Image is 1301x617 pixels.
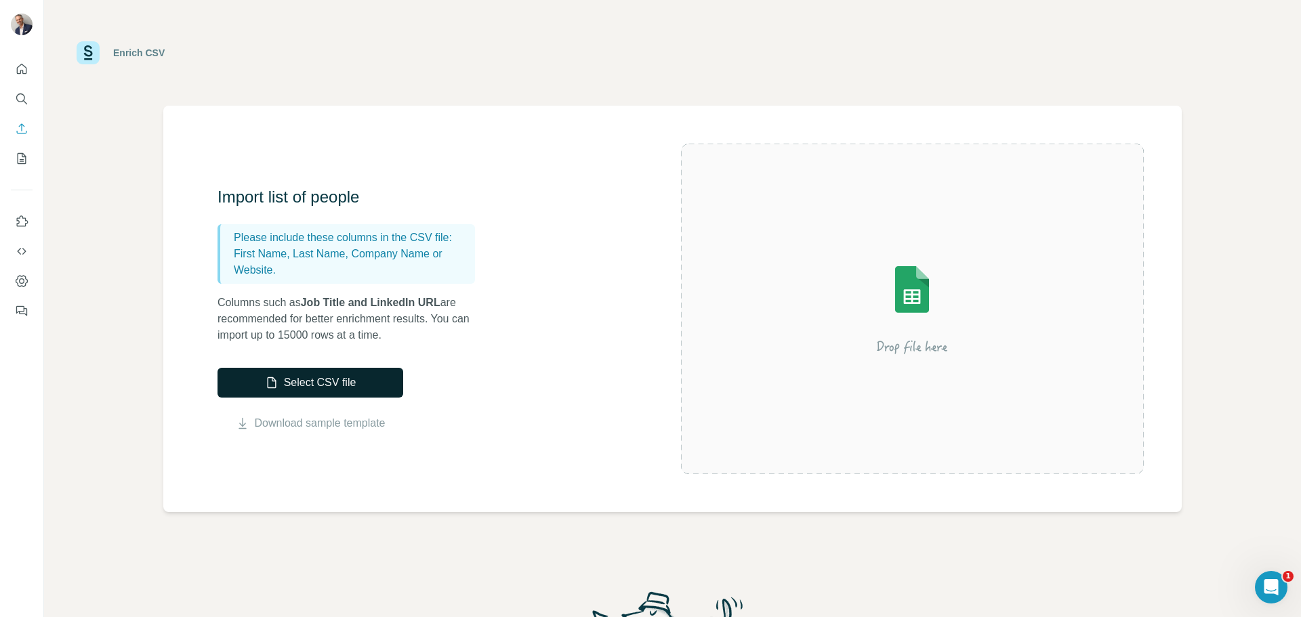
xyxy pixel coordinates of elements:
button: Download sample template [218,415,403,431]
button: Search [11,87,33,111]
button: Quick start [11,57,33,81]
p: Please include these columns in the CSV file: [234,230,470,246]
h3: Import list of people [218,186,489,208]
a: Download sample template [255,415,386,431]
button: Use Surfe on LinkedIn [11,209,33,234]
iframe: Intercom live chat [1255,571,1287,603]
img: Surfe Logo [77,41,100,64]
p: Columns such as are recommended for better enrichment results. You can import up to 15000 rows at... [218,295,489,343]
span: Job Title and LinkedIn URL [301,297,440,308]
button: Enrich CSV [11,116,33,141]
button: Feedback [11,299,33,323]
img: Avatar [11,14,33,35]
div: Enrich CSV [113,46,165,60]
button: My lists [11,146,33,171]
span: 1 [1283,571,1294,582]
button: Use Surfe API [11,239,33,263]
button: Select CSV file [218,368,403,398]
p: First Name, Last Name, Company Name or Website. [234,246,470,278]
img: Surfe Illustration - Drop file here or select below [790,228,1034,390]
button: Dashboard [11,269,33,293]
